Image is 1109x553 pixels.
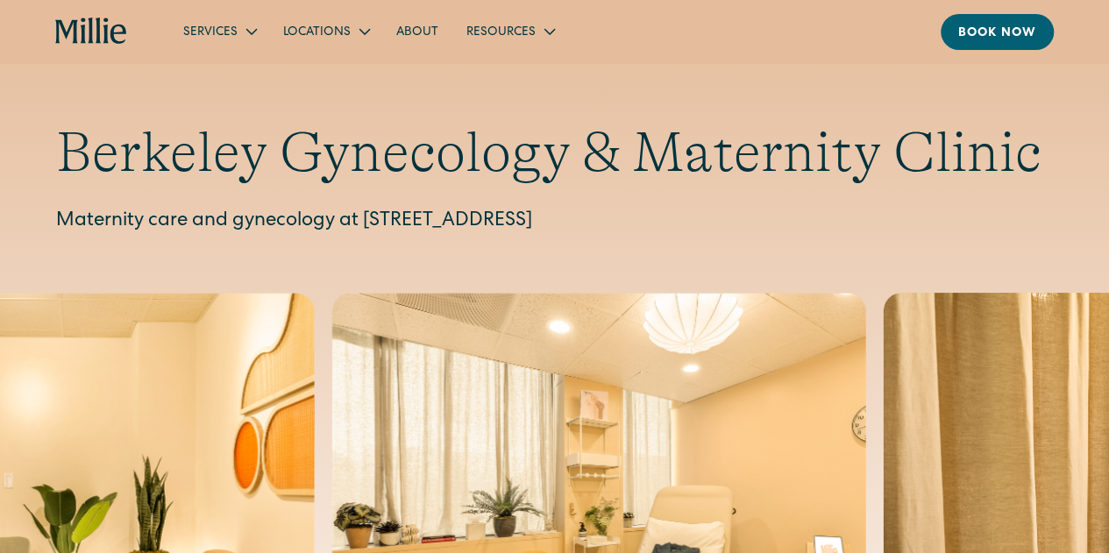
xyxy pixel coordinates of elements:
div: Locations [269,17,382,46]
a: Book now [941,14,1054,50]
div: Locations [283,24,351,42]
div: Services [169,17,269,46]
h1: Berkeley Gynecology & Maternity Clinic [56,119,1053,187]
a: home [55,18,127,46]
div: Resources [452,17,567,46]
div: Book now [958,25,1036,43]
p: Maternity care and gynecology at [STREET_ADDRESS] [56,208,1053,237]
a: About [382,17,452,46]
div: Resources [466,24,536,42]
div: Services [183,24,238,42]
